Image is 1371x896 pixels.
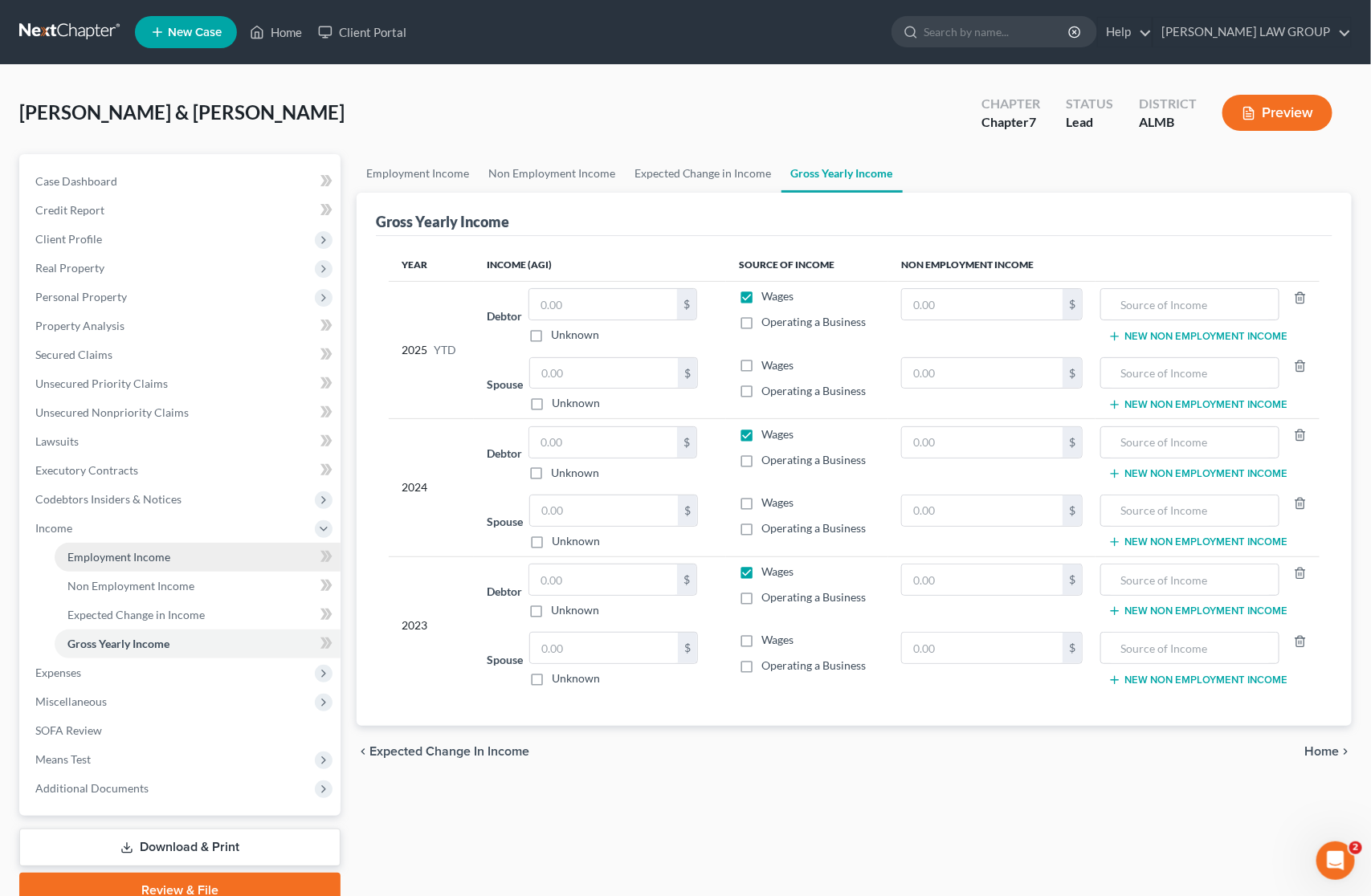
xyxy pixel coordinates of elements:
span: YTD [434,342,456,358]
div: 2023 [402,564,461,686]
span: Operating a Business [761,521,866,535]
span: New Case [168,26,222,39]
span: Non Employment Income [67,579,194,593]
input: Source of Income [1109,633,1270,663]
input: 0.00 [902,495,1063,526]
span: Client Profile [35,232,102,246]
a: Case Dashboard [22,167,341,196]
a: SOFA Review [22,716,341,745]
div: Chapter [981,95,1040,113]
a: Employment Income [55,543,341,572]
th: Non Employment Income [888,249,1320,281]
span: Miscellaneous [35,694,107,708]
span: Wages [761,633,794,646]
button: Preview [1222,95,1332,131]
label: Unknown [552,533,600,549]
label: Unknown [551,465,599,481]
a: [PERSON_NAME] LAW GROUP [1153,18,1351,47]
a: Home [242,18,310,47]
a: Gross Yearly Income [55,629,341,658]
input: Source of Income [1109,495,1270,526]
label: Debtor [487,307,522,324]
th: Income (AGI) [474,249,726,281]
i: chevron_left [357,745,369,758]
a: Executory Contracts [22,456,341,485]
input: 0.00 [530,495,678,526]
button: Home chevron_right [1304,745,1352,758]
a: Help [1098,18,1152,47]
a: Employment Income [357,154,479,193]
div: $ [678,358,697,389]
button: New Non Employment Income [1108,330,1287,343]
span: Personal Property [35,290,127,303]
i: chevron_right [1339,745,1352,758]
span: [PERSON_NAME] & [PERSON_NAME] [19,100,345,124]
input: 0.00 [530,633,678,663]
div: ALMB [1139,113,1197,132]
a: Secured Claims [22,340,341,369]
a: Non Employment Income [479,154,625,193]
span: Lawsuits [35,434,79,448]
a: Expected Change in Income [55,601,341,629]
label: Unknown [551,602,599,618]
div: Status [1066,95,1113,113]
input: 0.00 [529,564,677,595]
span: Wages [761,495,794,509]
input: Source of Income [1109,564,1270,595]
a: Download & Print [19,829,341,866]
div: $ [1063,633,1082,663]
a: Credit Report [22,196,341,225]
span: Operating a Business [761,315,866,328]
span: Case Dashboard [35,174,117,188]
input: Source of Income [1109,427,1270,458]
span: Credit Report [35,203,104,217]
span: 7 [1029,114,1036,129]
button: New Non Employment Income [1108,467,1287,480]
span: Expected Change in Income [369,745,529,758]
label: Spouse [487,376,523,393]
iframe: Intercom live chat [1316,841,1355,880]
input: 0.00 [902,358,1063,389]
div: $ [677,289,696,320]
span: Unsecured Nonpriority Claims [35,405,189,419]
div: $ [1063,495,1082,526]
span: Unsecured Priority Claims [35,377,168,390]
span: Wages [761,564,794,578]
a: Property Analysis [22,312,341,340]
div: District [1139,95,1197,113]
div: $ [678,495,697,526]
span: Expenses [35,666,81,679]
input: 0.00 [529,427,677,458]
input: 0.00 [902,427,1063,458]
button: New Non Employment Income [1108,674,1287,686]
input: Source of Income [1109,289,1270,320]
input: 0.00 [530,358,678,389]
span: 2 [1349,841,1362,854]
span: Home [1304,745,1339,758]
input: 0.00 [902,289,1063,320]
div: $ [1063,289,1082,320]
th: Source of Income [726,249,888,281]
span: Gross Yearly Income [67,637,169,650]
div: Chapter [981,113,1040,132]
th: Year [389,249,474,281]
span: Wages [761,427,794,441]
button: chevron_left Expected Change in Income [357,745,529,758]
div: $ [1063,564,1082,595]
span: Means Test [35,752,91,766]
label: Spouse [487,513,523,530]
div: $ [1063,427,1082,458]
a: Gross Yearly Income [781,154,903,193]
span: Operating a Business [761,590,866,604]
span: Operating a Business [761,384,866,397]
button: New Non Employment Income [1108,398,1287,411]
span: Wages [761,289,794,303]
span: Property Analysis [35,319,124,332]
span: Expected Change in Income [67,608,205,621]
button: New Non Employment Income [1108,536,1287,548]
span: Wages [761,358,794,372]
input: 0.00 [529,289,677,320]
div: Gross Yearly Income [376,212,509,231]
div: $ [677,427,696,458]
span: Codebtors Insiders & Notices [35,492,182,506]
